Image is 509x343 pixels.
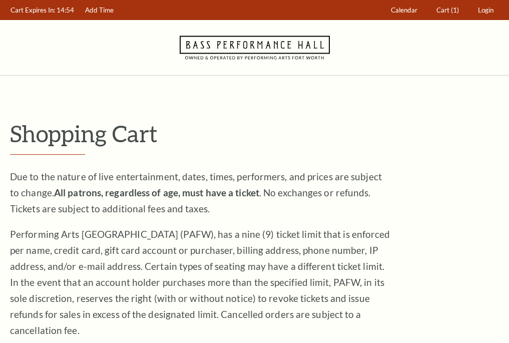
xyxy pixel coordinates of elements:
[10,121,499,146] p: Shopping Cart
[478,6,493,14] span: Login
[81,1,119,20] a: Add Time
[473,1,498,20] a: Login
[10,226,390,338] p: Performing Arts [GEOGRAPHIC_DATA] (PAFW), has a nine (9) ticket limit that is enforced per name, ...
[432,1,464,20] a: Cart (1)
[54,187,259,198] strong: All patrons, regardless of age, must have a ticket
[386,1,422,20] a: Calendar
[57,6,74,14] span: 14:54
[451,6,459,14] span: (1)
[436,6,449,14] span: Cart
[11,6,55,14] span: Cart Expires In:
[10,171,382,214] span: Due to the nature of live entertainment, dates, times, performers, and prices are subject to chan...
[391,6,417,14] span: Calendar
